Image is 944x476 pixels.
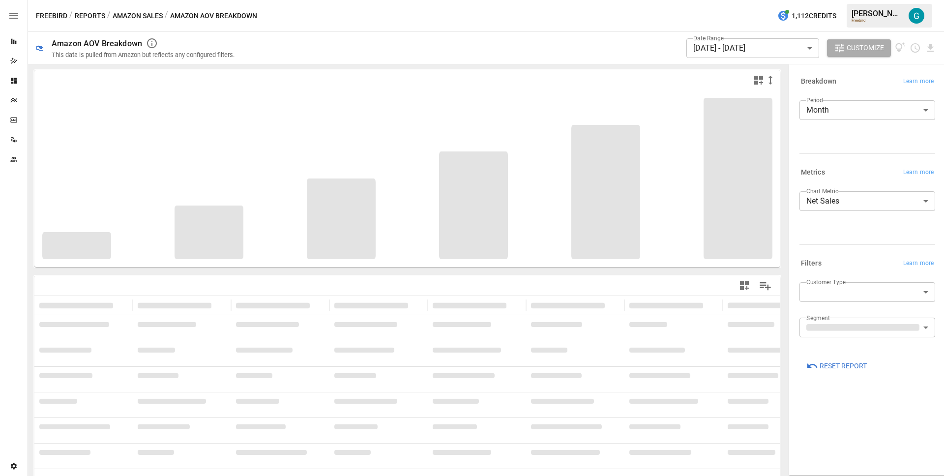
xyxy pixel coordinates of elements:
button: Schedule report [910,42,921,54]
span: Learn more [903,77,934,87]
label: Customer Type [806,278,846,286]
div: Amazon AOV Breakdown [52,39,142,48]
button: Sort [409,298,423,312]
span: Learn more [903,259,934,268]
div: [PERSON_NAME] [852,9,903,18]
label: Date Range [693,34,724,42]
button: Manage Columns [754,275,776,297]
div: / [107,10,111,22]
span: 1,112 Credits [792,10,836,22]
div: 🛍 [36,43,44,53]
div: / [165,10,168,22]
button: Sort [704,298,718,312]
div: Net Sales [799,191,935,211]
span: Learn more [903,168,934,178]
button: 1,112Credits [773,7,840,25]
button: Freebird [36,10,67,22]
label: Period [806,96,823,104]
div: [DATE] - [DATE] [686,38,819,58]
button: Amazon Sales [113,10,163,22]
button: Sort [212,298,226,312]
h6: Breakdown [801,76,836,87]
button: Sort [114,298,128,312]
button: Sort [507,298,521,312]
div: Month [799,100,935,120]
div: / [69,10,73,22]
label: Segment [806,314,829,322]
div: This data is pulled from Amazon but reflects any configured filters. [52,51,235,59]
button: View documentation [895,39,906,57]
div: Freebird [852,18,903,23]
h6: Metrics [801,167,825,178]
button: Sort [606,298,619,312]
h6: Filters [801,258,822,269]
button: Download report [925,42,936,54]
span: Reset Report [820,360,867,372]
label: Chart Metric [806,187,838,195]
button: Reset Report [799,357,874,375]
button: Sort [311,298,324,312]
button: Customize [827,39,891,57]
img: Gavin Acres [909,8,924,24]
span: Customize [847,42,884,54]
button: Reports [75,10,105,22]
button: Gavin Acres [903,2,930,30]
